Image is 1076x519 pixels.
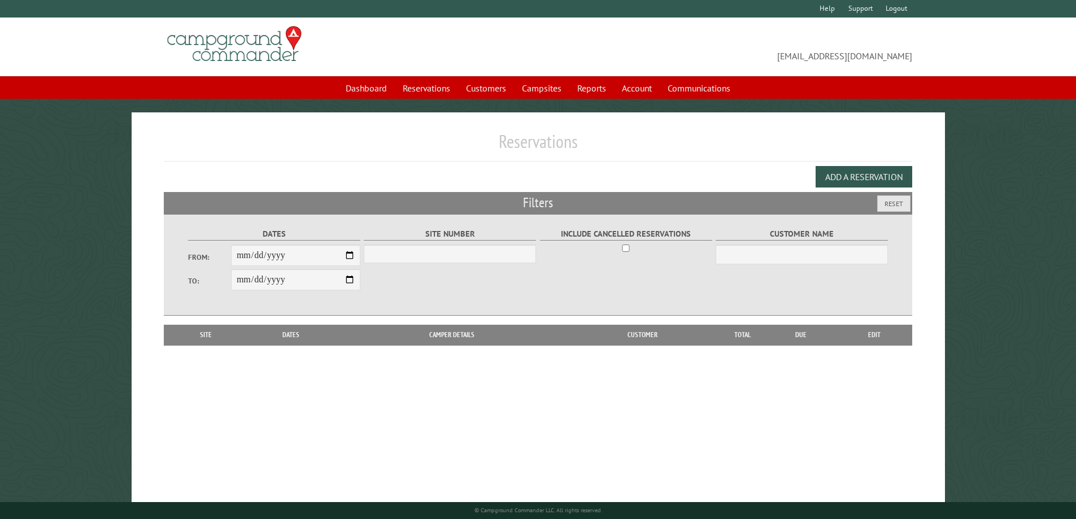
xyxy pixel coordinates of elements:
[188,228,360,241] label: Dates
[364,228,536,241] label: Site Number
[615,77,659,99] a: Account
[339,77,394,99] a: Dashboard
[164,22,305,66] img: Campground Commander
[188,252,231,263] label: From:
[538,31,913,63] span: [EMAIL_ADDRESS][DOMAIN_NAME]
[474,507,602,514] small: © Campground Commander LLC. All rights reserved.
[540,228,712,241] label: Include Cancelled Reservations
[164,130,913,162] h1: Reservations
[877,195,911,212] button: Reset
[169,325,243,345] th: Site
[816,166,912,187] button: Add a Reservation
[515,77,568,99] a: Campsites
[459,77,513,99] a: Customers
[564,325,720,345] th: Customer
[570,77,613,99] a: Reports
[720,325,765,345] th: Total
[765,325,837,345] th: Due
[164,192,913,213] h2: Filters
[243,325,339,345] th: Dates
[661,77,737,99] a: Communications
[188,276,231,286] label: To:
[396,77,457,99] a: Reservations
[339,325,564,345] th: Camper Details
[716,228,888,241] label: Customer Name
[837,325,913,345] th: Edit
